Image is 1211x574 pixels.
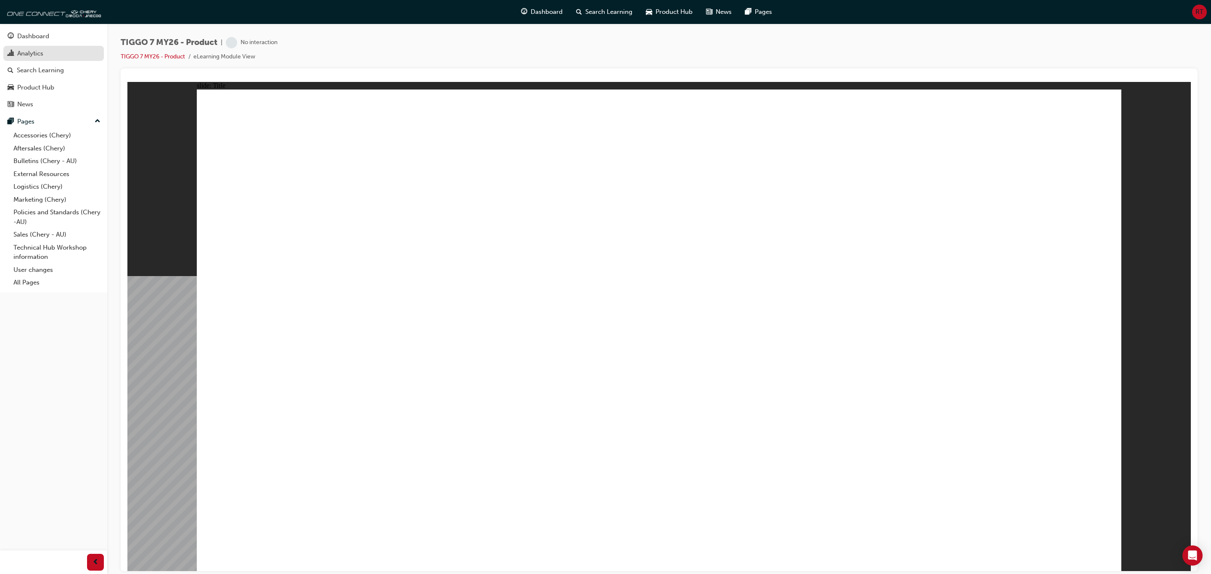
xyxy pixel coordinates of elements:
[514,3,569,21] a: guage-iconDashboard
[8,118,14,126] span: pages-icon
[8,84,14,92] span: car-icon
[17,66,64,75] div: Search Learning
[569,3,639,21] a: search-iconSearch Learning
[17,49,43,58] div: Analytics
[716,7,732,17] span: News
[8,101,14,108] span: news-icon
[10,241,104,263] a: Technical Hub Workshop information
[3,80,104,95] a: Product Hub
[10,129,104,142] a: Accessories (Chery)
[8,50,14,58] span: chart-icon
[193,52,255,62] li: eLearning Module View
[8,67,13,74] span: search-icon
[95,116,100,127] span: up-icon
[3,63,104,78] a: Search Learning
[17,32,49,41] div: Dashboard
[738,3,779,21] a: pages-iconPages
[10,193,104,206] a: Marketing (Chery)
[10,180,104,193] a: Logistics (Chery)
[706,7,712,17] span: news-icon
[93,557,99,568] span: prev-icon
[10,168,104,181] a: External Resources
[3,114,104,129] button: Pages
[4,3,101,20] img: oneconnect
[531,7,563,17] span: Dashboard
[17,83,54,92] div: Product Hub
[745,7,751,17] span: pages-icon
[3,27,104,114] button: DashboardAnalyticsSearch LearningProduct HubNews
[1195,7,1203,17] span: RT
[10,206,104,228] a: Policies and Standards (Chery -AU)
[121,53,185,60] a: TIGGO 7 MY26 - Product
[3,46,104,61] a: Analytics
[755,7,772,17] span: Pages
[121,38,217,47] span: TIGGO 7 MY26 - Product
[10,276,104,289] a: All Pages
[241,39,278,47] div: No interaction
[646,7,652,17] span: car-icon
[10,142,104,155] a: Aftersales (Chery)
[221,38,222,47] span: |
[699,3,738,21] a: news-iconNews
[1192,5,1207,19] button: RT
[1182,545,1203,566] div: Open Intercom Messenger
[3,97,104,112] a: News
[585,7,632,17] span: Search Learning
[521,7,527,17] span: guage-icon
[10,263,104,276] a: User changes
[8,33,14,40] span: guage-icon
[3,29,104,44] a: Dashboard
[17,100,33,109] div: News
[576,7,582,17] span: search-icon
[17,117,34,126] div: Pages
[639,3,699,21] a: car-iconProduct Hub
[10,155,104,168] a: Bulletins (Chery - AU)
[226,37,237,48] span: learningRecordVerb_NONE-icon
[10,228,104,241] a: Sales (Chery - AU)
[656,7,693,17] span: Product Hub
